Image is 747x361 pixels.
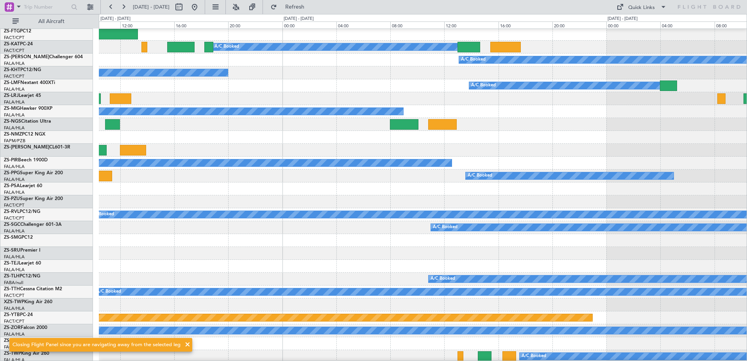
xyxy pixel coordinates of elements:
[4,248,40,253] a: ZS-SRUPremier I
[4,119,51,124] a: ZS-NGSCitation Ultra
[4,274,40,279] a: ZS-TLHPC12/NG
[4,164,25,170] a: FALA/HLA
[4,300,52,304] a: XZS-TWPKing Air 260
[4,125,25,131] a: FALA/HLA
[4,228,25,234] a: FALA/HLA
[4,313,20,317] span: ZS-YTB
[4,68,20,72] span: ZS-KHT
[4,235,33,240] a: ZS-SMGPC12
[4,73,24,79] a: FACT/CPT
[4,306,25,311] a: FALA/HLA
[4,99,25,105] a: FALA/HLA
[4,93,19,98] span: ZS-LRJ
[468,170,492,182] div: A/C Booked
[628,4,655,12] div: Quick Links
[4,222,20,227] span: ZS-SGC
[120,21,174,29] div: 12:00
[4,158,18,163] span: ZS-PIR
[4,106,52,111] a: ZS-MIGHawker 900XP
[4,287,62,291] a: ZS-TTHCessna Citation M2
[4,274,20,279] span: ZS-TLH
[4,261,41,266] a: ZS-TEJLearjet 60
[4,325,47,330] a: ZS-ZORFalcon 2000
[24,1,69,13] input: Trip Number
[267,1,314,13] button: Refresh
[499,21,552,29] div: 16:00
[9,15,85,28] button: All Aircraft
[4,313,33,317] a: ZS-YTBPC-24
[279,4,311,10] span: Refresh
[4,222,62,227] a: ZS-SGCChallenger 601-3A
[4,254,25,260] a: FALA/HLA
[4,138,25,144] a: FAPM/PZB
[4,119,21,124] span: ZS-NGS
[4,184,42,188] a: ZS-PSALearjet 60
[4,68,41,72] a: ZS-KHTPC12/NG
[13,341,180,349] div: Closing Flight Panel since you are navigating away from the selected leg
[4,80,55,85] a: ZS-LMFNextant 400XTi
[4,86,25,92] a: FALA/HLA
[4,35,24,41] a: FACT/CPT
[4,318,24,324] a: FACT/CPT
[606,21,660,29] div: 00:00
[4,93,41,98] a: ZS-LRJLearjet 45
[4,280,23,286] a: FABA/null
[214,41,239,53] div: A/C Booked
[4,171,63,175] a: ZS-PPGSuper King Air 200
[433,222,457,233] div: A/C Booked
[336,21,390,29] div: 04:00
[284,16,314,22] div: [DATE] - [DATE]
[4,293,24,298] a: FACT/CPT
[613,1,670,13] button: Quick Links
[552,21,606,29] div: 20:00
[4,112,25,118] a: FALA/HLA
[4,29,31,34] a: ZS-FTGPC12
[4,132,45,137] a: ZS-NMZPC12 NGX
[471,80,496,91] div: A/C Booked
[174,21,228,29] div: 16:00
[4,197,20,201] span: ZS-PZU
[89,209,114,220] div: A/C Booked
[660,21,714,29] div: 04:00
[4,171,20,175] span: ZS-PPG
[4,48,24,54] a: FACT/CPT
[4,202,24,208] a: FACT/CPT
[4,197,63,201] a: ZS-PZUSuper King Air 200
[4,29,20,34] span: ZS-FTG
[97,286,121,298] div: A/C Booked
[4,184,20,188] span: ZS-PSA
[4,287,20,291] span: ZS-TTH
[4,267,25,273] a: FALA/HLA
[228,21,282,29] div: 20:00
[390,21,444,29] div: 08:00
[133,4,170,11] span: [DATE] - [DATE]
[4,325,21,330] span: ZS-ZOR
[4,61,25,66] a: FALA/HLA
[4,132,22,137] span: ZS-NMZ
[4,80,20,85] span: ZS-LMF
[4,209,40,214] a: ZS-RVLPC12/NG
[4,158,48,163] a: ZS-PIRBeech 1900D
[4,189,25,195] a: FALA/HLA
[608,16,638,22] div: [DATE] - [DATE]
[4,261,19,266] span: ZS-TEJ
[4,55,49,59] span: ZS-[PERSON_NAME]
[4,42,20,46] span: ZS-KAT
[4,248,20,253] span: ZS-SRU
[20,19,82,24] span: All Aircraft
[4,145,70,150] a: ZS-[PERSON_NAME]CL601-3R
[4,209,20,214] span: ZS-RVL
[4,55,83,59] a: ZS-[PERSON_NAME]Challenger 604
[4,42,33,46] a: ZS-KATPC-24
[4,177,25,182] a: FALA/HLA
[444,21,498,29] div: 12:00
[4,145,49,150] span: ZS-[PERSON_NAME]
[461,54,486,66] div: A/C Booked
[4,235,21,240] span: ZS-SMG
[4,106,20,111] span: ZS-MIG
[431,273,455,285] div: A/C Booked
[282,21,336,29] div: 00:00
[4,300,24,304] span: XZS-TWP
[100,16,130,22] div: [DATE] - [DATE]
[4,215,24,221] a: FACT/CPT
